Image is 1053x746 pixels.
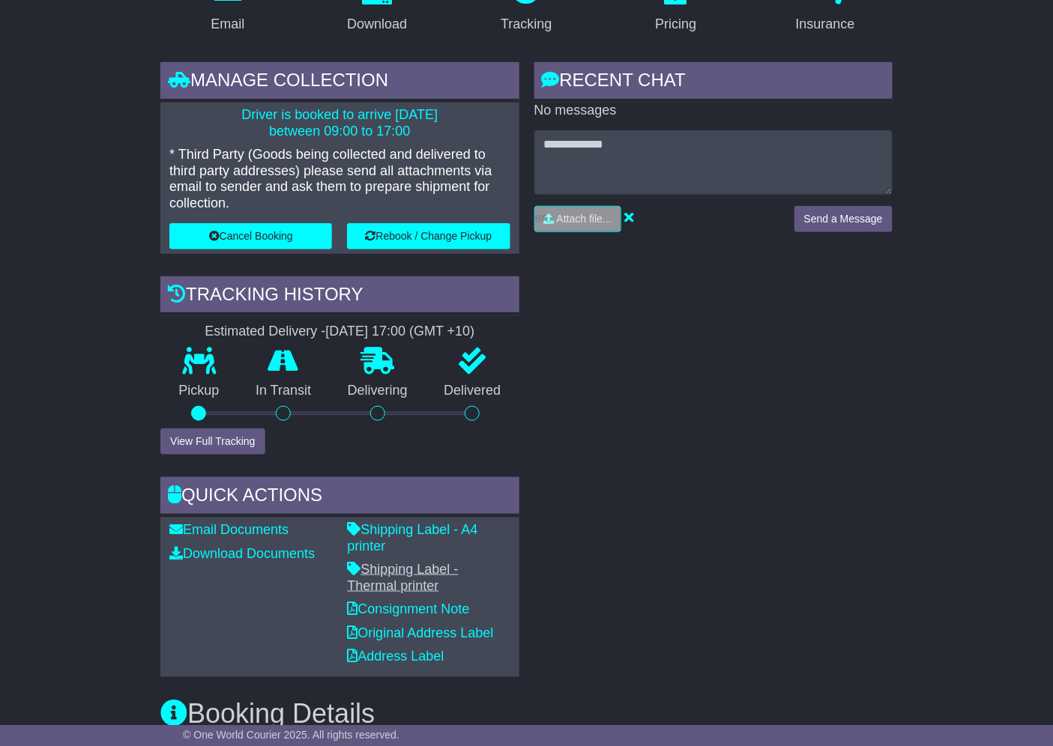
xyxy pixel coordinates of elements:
[796,14,855,34] div: Insurance
[347,14,407,34] div: Download
[655,14,696,34] div: Pricing
[325,324,474,340] div: [DATE] 17:00 (GMT +10)
[347,522,477,554] a: Shipping Label - A4 printer
[160,700,893,730] h3: Booking Details
[160,324,519,340] div: Estimated Delivery -
[534,62,893,103] div: RECENT CHAT
[169,522,289,537] a: Email Documents
[347,562,458,593] a: Shipping Label - Thermal printer
[534,103,893,119] p: No messages
[347,223,510,249] button: Rebook / Change Pickup
[160,276,519,317] div: Tracking history
[211,14,244,34] div: Email
[183,729,399,741] span: © One World Courier 2025. All rights reserved.
[160,428,265,455] button: View Full Tracking
[160,383,238,399] p: Pickup
[238,383,330,399] p: In Transit
[169,107,510,139] p: Driver is booked to arrive [DATE] between 09:00 to 17:00
[169,546,315,561] a: Download Documents
[169,147,510,211] p: * Third Party (Goods being collected and delivered to third party addresses) please send all atta...
[347,649,444,664] a: Address Label
[347,601,469,616] a: Consignment Note
[169,223,332,249] button: Cancel Booking
[329,383,426,399] p: Delivering
[501,14,552,34] div: Tracking
[160,477,519,518] div: Quick Actions
[347,625,493,640] a: Original Address Label
[426,383,519,399] p: Delivered
[794,206,893,232] button: Send a Message
[160,62,519,103] div: Manage collection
